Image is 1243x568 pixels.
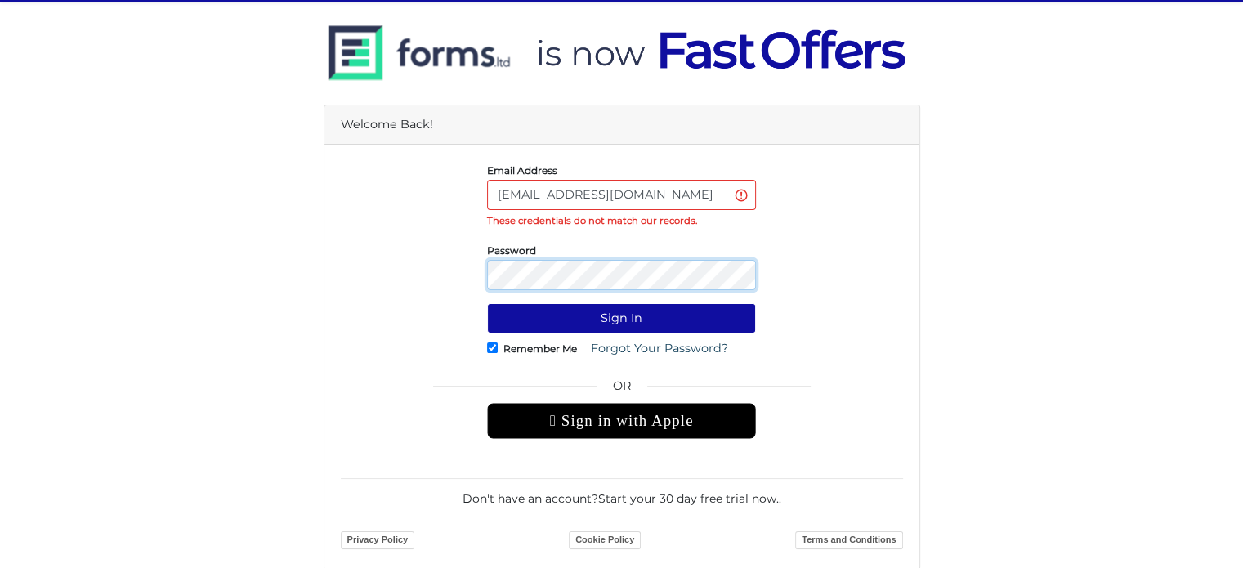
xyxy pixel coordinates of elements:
a: Terms and Conditions [795,531,902,549]
div: Don't have an account? . [341,478,903,508]
label: Email Address [487,168,557,172]
a: Cookie Policy [569,531,641,549]
a: Privacy Policy [341,531,415,549]
div: Welcome Back! [324,105,919,145]
div: Sign in with Apple [487,403,756,439]
label: Remember Me [503,347,577,351]
span: OR [487,377,756,403]
strong: These credentials do not match our records. [487,215,697,226]
input: E-Mail [487,180,756,210]
button: Sign In [487,303,756,333]
a: Start your 30 day free trial now. [598,491,779,506]
a: Forgot Your Password? [580,333,739,364]
label: Password [487,248,536,253]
